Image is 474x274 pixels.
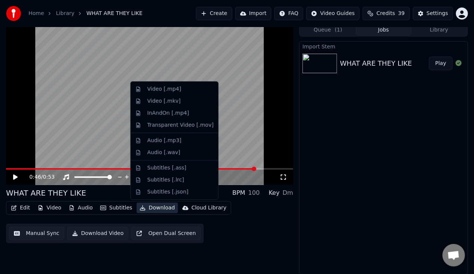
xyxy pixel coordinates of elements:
span: Credits [376,10,395,17]
span: 39 [398,10,405,17]
div: WHAT ARE THEY LIKE [340,58,412,69]
button: Download Video [67,227,128,240]
a: Library [56,10,74,17]
button: Credits39 [363,7,409,20]
button: Audio [66,203,96,213]
button: Edit [8,203,33,213]
div: Transparent Video [.mov] [147,122,214,129]
div: Key [269,188,280,197]
div: Subtitles [.lrc] [147,176,184,184]
div: Open chat [442,244,465,266]
span: WHAT ARE THEY LIKE [86,10,142,17]
div: / [29,173,47,181]
button: Video [35,203,64,213]
div: Cloud Library [191,204,226,212]
div: 100 [248,188,260,197]
div: Video [.mkv] [147,98,181,105]
button: Create [196,7,232,20]
button: Library [411,25,467,36]
span: 0:53 [43,173,54,181]
nav: breadcrumb [29,10,143,17]
span: ( 1 ) [335,26,342,34]
div: Import Stem [299,42,468,51]
div: Subtitles [.json] [147,188,188,196]
button: Queue [300,25,356,36]
div: Settings [427,10,448,17]
button: Subtitles [97,203,135,213]
div: Audio [.mp3] [147,137,181,145]
div: Subtitles [.ass] [147,164,186,172]
div: Audio [.wav] [147,149,180,157]
div: Dm [283,188,293,197]
a: Home [29,10,44,17]
button: Import [235,7,271,20]
button: Open Dual Screen [131,227,201,240]
button: Video Guides [306,7,360,20]
button: Jobs [356,25,411,36]
div: WHAT ARE THEY LIKE [6,188,86,198]
button: Download [137,203,178,213]
div: InAndOn [.mp4] [147,110,189,117]
button: Manual Sync [9,227,64,240]
img: youka [6,6,21,21]
button: FAQ [274,7,303,20]
span: 0:46 [29,173,41,181]
div: BPM [232,188,245,197]
div: Video [.mp4] [147,86,181,93]
button: Play [429,57,453,70]
button: Settings [413,7,453,20]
